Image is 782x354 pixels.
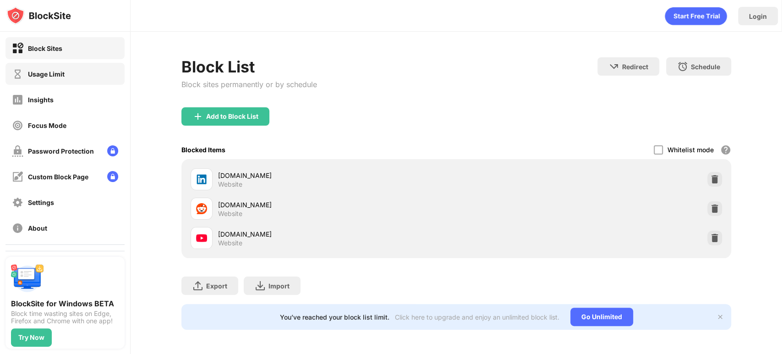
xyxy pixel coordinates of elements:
div: You’ve reached your block list limit. [280,313,389,321]
div: Blocked Items [181,146,225,154]
div: Website [218,239,242,247]
div: Schedule [691,63,720,71]
img: lock-menu.svg [107,145,118,156]
div: [DOMAIN_NAME] [218,171,456,180]
div: Go Unlimited [570,308,633,326]
img: time-usage-off.svg [12,68,23,80]
img: logo-blocksite.svg [6,6,71,25]
div: Whitelist mode [667,146,714,154]
div: About [28,224,47,232]
div: Add to Block List [206,113,258,120]
div: Block Sites [28,44,62,52]
div: Block sites permanently or by schedule [181,80,317,89]
div: Website [218,180,242,188]
div: Import [268,282,290,290]
div: Export [206,282,227,290]
div: Login [749,12,767,20]
div: Website [218,210,242,218]
div: Usage Limit [28,70,65,78]
div: Password Protection [28,147,94,155]
img: insights-off.svg [12,94,23,105]
div: Block time wasting sites on Edge, Firefox and Chrome with one app! [11,310,119,325]
div: Block List [181,57,317,76]
div: [DOMAIN_NAME] [218,200,456,210]
img: customize-block-page-off.svg [12,171,23,183]
div: [DOMAIN_NAME] [218,229,456,239]
img: push-desktop.svg [11,262,44,295]
img: lock-menu.svg [107,171,118,182]
div: Custom Block Page [28,173,88,181]
div: Redirect [622,63,648,71]
img: favicons [196,203,207,214]
div: Insights [28,96,54,104]
img: x-button.svg [716,313,724,321]
div: Click here to upgrade and enjoy an unlimited block list. [395,313,559,321]
div: Try Now [18,334,44,341]
img: focus-off.svg [12,120,23,131]
img: settings-off.svg [12,197,23,208]
img: favicons [196,174,207,185]
img: password-protection-off.svg [12,145,23,157]
div: animation [665,7,727,25]
img: about-off.svg [12,222,23,234]
div: BlockSite for Windows BETA [11,299,119,308]
img: favicons [196,232,207,243]
div: Focus Mode [28,122,66,129]
div: Settings [28,199,54,206]
img: block-on.svg [12,43,23,54]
